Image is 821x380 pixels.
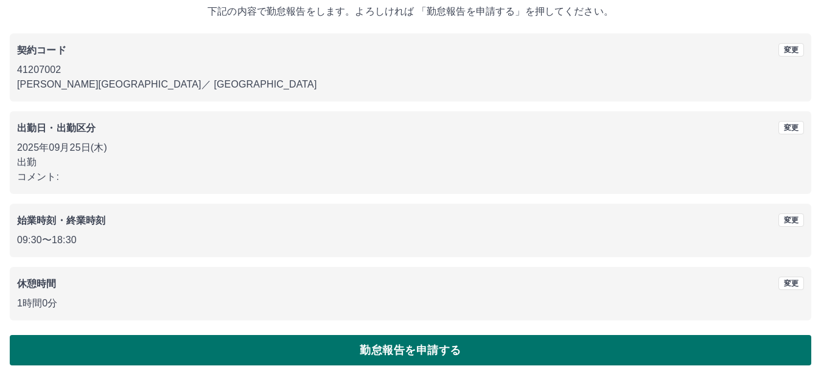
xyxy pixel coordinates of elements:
[17,155,804,170] p: 出勤
[17,123,96,133] b: 出勤日・出勤区分
[778,213,804,227] button: 変更
[778,277,804,290] button: 変更
[17,170,804,184] p: コメント:
[17,215,105,226] b: 始業時刻・終業時刻
[17,140,804,155] p: 2025年09月25日(木)
[10,335,811,365] button: 勤怠報告を申請する
[17,45,66,55] b: 契約コード
[17,278,57,289] b: 休憩時間
[778,43,804,57] button: 変更
[17,77,804,92] p: [PERSON_NAME][GEOGRAPHIC_DATA] ／ [GEOGRAPHIC_DATA]
[10,4,811,19] p: 下記の内容で勤怠報告をします。よろしければ 「勤怠報告を申請する」を押してください。
[17,233,804,247] p: 09:30 〜 18:30
[778,121,804,134] button: 変更
[17,63,804,77] p: 41207002
[17,296,804,311] p: 1時間0分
